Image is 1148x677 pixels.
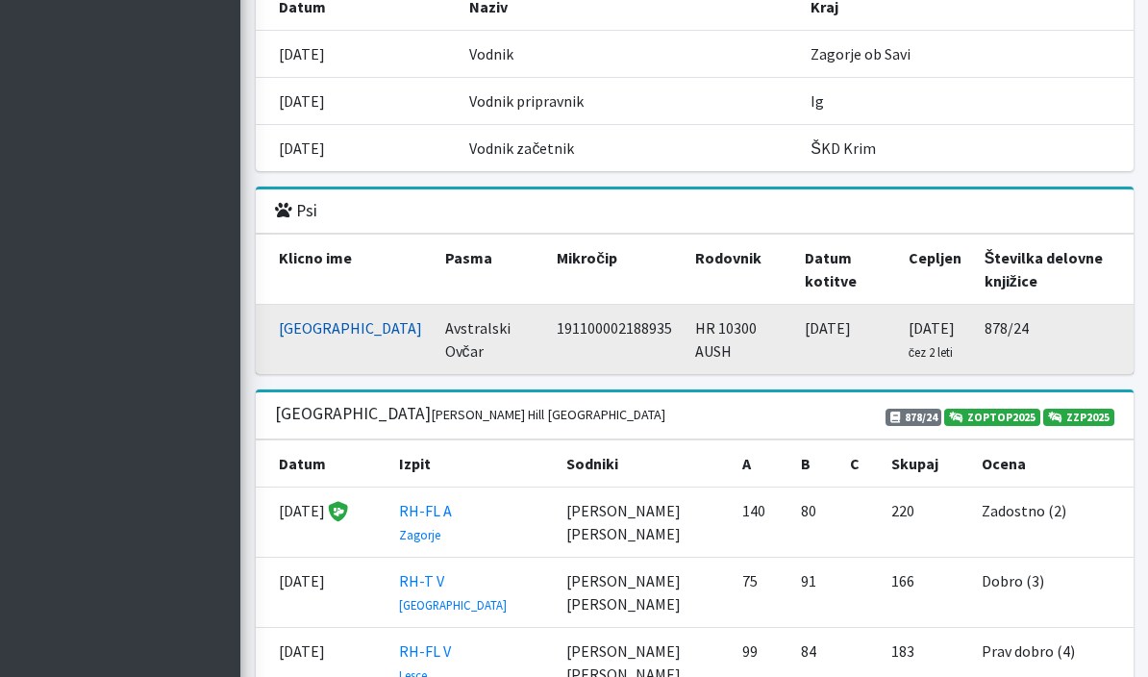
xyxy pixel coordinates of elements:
th: B [789,441,838,489]
h3: Psi [275,202,317,222]
a: RH-T V [GEOGRAPHIC_DATA] [399,572,507,614]
td: 166 [880,559,969,629]
span: Značko je podelil sodnik Mateja Nolimal. [325,504,348,521]
td: [DATE] [897,306,973,376]
a: ZZP2025 [1043,410,1114,427]
span: 878/24 [886,410,942,427]
th: Izpit [387,441,555,489]
th: Mikročip [545,236,684,306]
td: 91 [789,559,838,629]
th: Pasma [434,236,546,306]
td: Ig [799,79,1133,126]
a: ZOPTOP2025 [944,410,1040,427]
td: 878/24 [973,306,1134,376]
th: Ocena [970,441,1134,489]
td: 220 [880,489,969,559]
small: [GEOGRAPHIC_DATA] [399,598,507,614]
td: 140 [731,489,789,559]
h3: [GEOGRAPHIC_DATA] [275,405,665,425]
a: [GEOGRAPHIC_DATA] [279,319,422,338]
th: A [731,441,789,489]
td: [DATE] [256,79,459,126]
td: HR 10300 AUSH [684,306,793,376]
td: [DATE] [256,32,459,79]
td: 75 [731,559,789,629]
th: Rodovnik [684,236,793,306]
td: Dobro (3) [970,559,1134,629]
th: C [838,441,880,489]
th: Datum [256,441,388,489]
td: Vodnik [458,32,799,79]
th: Klicno ime [256,236,434,306]
td: Vodnik začetnik [458,126,799,173]
th: Datum kotitve [793,236,897,306]
td: Zadostno (2) [970,489,1134,559]
td: [DATE] [256,559,388,629]
td: [DATE] [256,489,388,559]
td: 191100002188935 [545,306,684,376]
small: Zagorje [399,528,440,543]
td: [DATE] [256,126,459,173]
td: [DATE] [793,306,897,376]
small: čez 2 leti [909,345,953,361]
a: RH-FL A Zagorje [399,502,452,544]
small: [PERSON_NAME] Hill [GEOGRAPHIC_DATA] [431,407,665,424]
td: [PERSON_NAME] [PERSON_NAME] [555,489,731,559]
td: 80 [789,489,838,559]
th: Številka delovne knjižice [973,236,1134,306]
th: Cepljen [897,236,973,306]
td: Avstralski Ovčar [434,306,546,376]
td: Zagorje ob Savi [799,32,1133,79]
th: Skupaj [880,441,969,489]
td: Vodnik pripravnik [458,79,799,126]
td: ŠKD Krim [799,126,1133,173]
th: Sodniki [555,441,731,489]
td: [PERSON_NAME] [PERSON_NAME] [555,559,731,629]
